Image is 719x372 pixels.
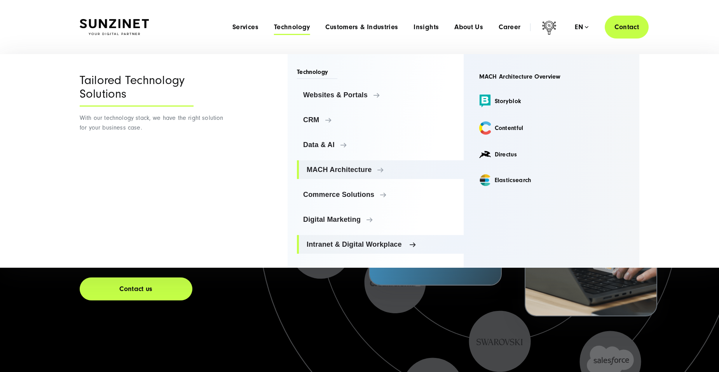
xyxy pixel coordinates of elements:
[303,191,457,198] span: Commerce Solutions
[307,240,457,248] span: Intranet & Digital Workplace
[297,68,337,79] span: Technology
[473,116,630,140] a: Contentful
[473,143,630,166] a: Directus
[232,23,258,31] a: Services
[297,210,464,229] a: Digital Marketing
[473,89,630,113] a: Storyblok
[297,185,464,204] a: Commerce Solutions
[473,67,630,86] a: MACH Architecture Overview
[414,23,439,31] a: Insights
[454,23,483,31] a: About Us
[297,111,464,129] a: CRM
[80,19,149,35] img: SUNZINET Full Service Digital Agentur
[303,91,457,99] span: Websites & Portals
[325,23,398,31] a: Customers & Industries
[473,169,630,191] a: Elasticsearch
[80,277,192,300] a: Contact us
[80,113,225,133] p: With our technology stack, we have the right solution for your business case.
[80,74,194,107] div: Tailored Technology Solutions
[307,166,457,174] span: MACH Architecture
[605,16,649,39] a: Contact
[303,216,457,223] span: Digital Marketing
[303,116,457,124] span: CRM
[575,23,588,31] div: en
[297,135,464,154] a: Data & AI
[297,160,464,179] a: MACH Architecture
[274,23,310,31] a: Technology
[499,23,520,31] a: Career
[297,86,464,104] a: Websites & Portals
[297,235,464,254] a: Intranet & Digital Workplace
[303,141,457,149] span: Data & AI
